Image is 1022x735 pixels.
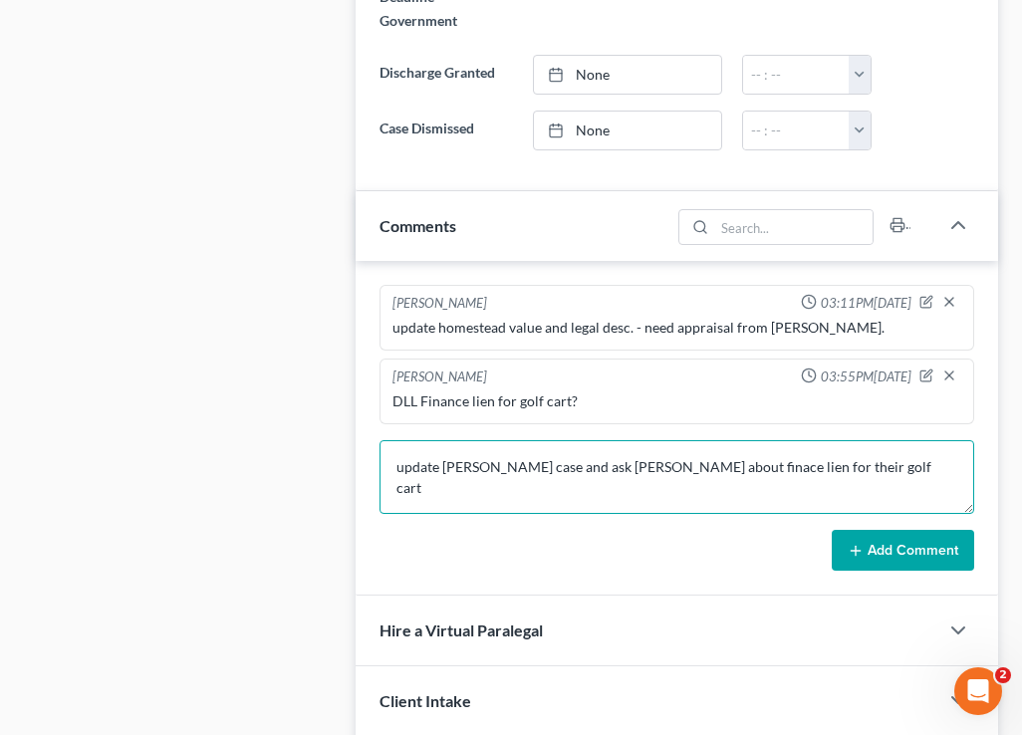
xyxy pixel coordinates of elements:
[392,367,487,387] div: [PERSON_NAME]
[380,620,543,639] span: Hire a Virtual Paralegal
[832,530,974,572] button: Add Comment
[370,55,523,95] label: Discharge Granted
[370,111,523,150] label: Case Dismissed
[743,112,850,149] input: -- : --
[995,667,1011,683] span: 2
[392,294,487,314] div: [PERSON_NAME]
[534,56,721,94] a: None
[392,318,961,338] div: update homestead value and legal desc. - need appraisal from [PERSON_NAME].
[392,391,961,411] div: DLL Finance lien for golf cart?
[380,691,471,710] span: Client Intake
[714,210,873,244] input: Search...
[954,667,1002,715] iframe: Intercom live chat
[743,56,850,94] input: -- : --
[380,216,456,235] span: Comments
[821,367,911,386] span: 03:55PM[DATE]
[534,112,721,149] a: None
[821,294,911,313] span: 03:11PM[DATE]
